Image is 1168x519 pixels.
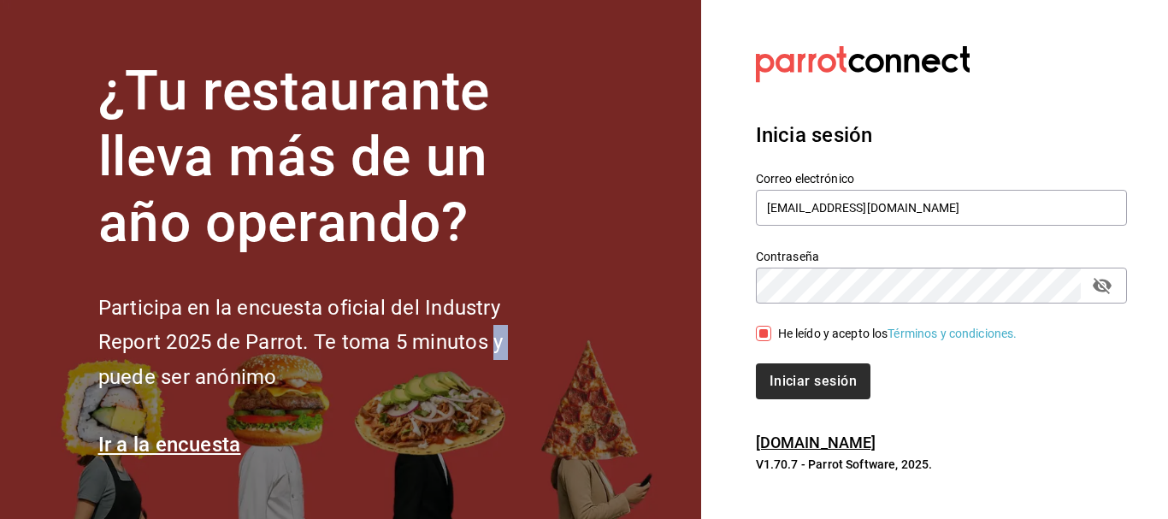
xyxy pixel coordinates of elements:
[756,456,1127,473] p: V1.70.7 - Parrot Software, 2025.
[98,433,241,457] a: Ir a la encuesta
[756,433,876,451] a: [DOMAIN_NAME]
[756,363,870,399] button: Iniciar sesión
[1088,271,1117,300] button: passwordField
[756,190,1127,226] input: Ingresa tu correo electrónico
[778,325,1018,343] div: He leído y acepto los
[888,327,1017,340] a: Términos y condiciones.
[756,173,1127,185] label: Correo electrónico
[98,291,560,395] h2: Participa en la encuesta oficial del Industry Report 2025 de Parrot. Te toma 5 minutos y puede se...
[756,251,1127,262] label: Contraseña
[98,59,560,256] h1: ¿Tu restaurante lleva más de un año operando?
[756,120,1127,150] h3: Inicia sesión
